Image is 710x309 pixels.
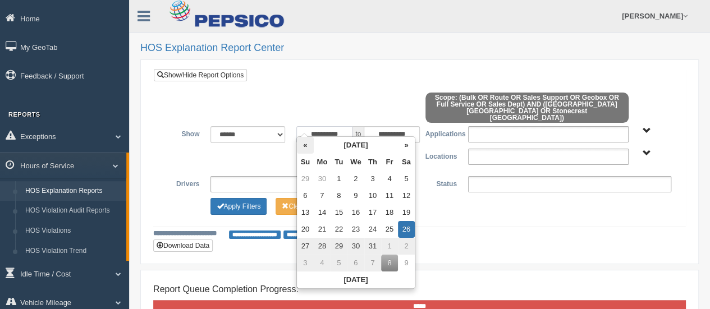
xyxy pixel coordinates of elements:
label: Status [419,176,462,190]
td: 27 [297,238,314,255]
td: 21 [314,221,331,238]
th: Fr [381,154,398,170]
h2: HOS Explanation Report Center [140,43,699,54]
td: 30 [347,238,364,255]
td: 9 [398,255,415,271]
button: Change Filter Options [210,198,267,215]
td: 24 [364,221,381,238]
td: 6 [347,255,364,271]
td: 3 [297,255,314,271]
td: 22 [331,221,347,238]
th: « [297,137,314,154]
td: 16 [347,204,364,221]
td: 30 [314,170,331,187]
button: Change Filter Options [276,198,331,215]
th: We [347,154,364,170]
td: 12 [398,187,415,204]
th: Tu [331,154,347,170]
th: » [398,137,415,154]
td: 20 [297,221,314,238]
a: HOS Explanation Reports [20,181,126,201]
td: 18 [381,204,398,221]
a: HOS Violation Trend [20,241,126,261]
td: 26 [398,221,415,238]
a: HOS Violations [20,221,126,241]
td: 8 [331,187,347,204]
th: Th [364,154,381,170]
td: 5 [398,170,415,187]
td: 4 [381,170,398,187]
td: 28 [314,238,331,255]
h4: Report Queue Completion Progress: [153,284,686,294]
label: Applications [419,126,462,140]
label: Show [162,126,205,140]
td: 1 [381,238,398,255]
td: 23 [347,221,364,238]
td: 9 [347,187,364,204]
td: 4 [314,255,331,271]
td: 11 [381,187,398,204]
td: 29 [331,238,347,255]
td: 31 [364,238,381,255]
span: to [352,126,364,143]
td: 17 [364,204,381,221]
td: 14 [314,204,331,221]
td: 10 [364,187,381,204]
label: Drivers [162,176,205,190]
a: HOS Violation Audit Reports [20,201,126,221]
td: 2 [347,170,364,187]
td: 29 [297,170,314,187]
th: [DATE] [314,137,398,154]
td: 1 [331,170,347,187]
th: Sa [398,154,415,170]
td: 7 [314,187,331,204]
span: Scope: (Bulk OR Route OR Sales Support OR Geobox OR Full Service OR Sales Dept) AND ([GEOGRAPHIC_... [425,93,629,123]
td: 5 [331,255,347,271]
td: 7 [364,255,381,271]
th: [DATE] [297,271,415,288]
td: 8 [381,255,398,271]
td: 13 [297,204,314,221]
th: Mo [314,154,331,170]
td: 19 [398,204,415,221]
td: 2 [398,238,415,255]
td: 15 [331,204,347,221]
td: 6 [297,187,314,204]
td: 3 [364,170,381,187]
label: Locations [420,149,462,162]
td: 25 [381,221,398,238]
th: Su [297,154,314,170]
a: Show/Hide Report Options [154,69,247,81]
button: Download Data [153,239,213,252]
